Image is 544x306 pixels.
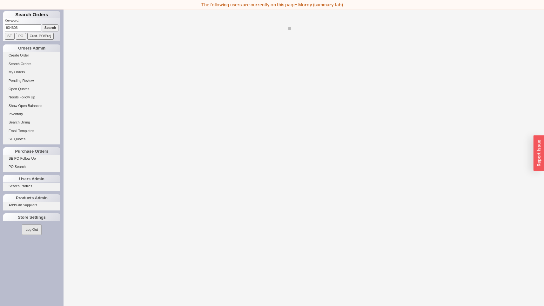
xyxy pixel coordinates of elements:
[9,78,34,82] span: Pending Review
[3,175,60,183] div: Users Admin
[9,95,35,99] span: Needs Follow Up
[22,224,41,235] button: Log Out
[5,18,60,24] p: Keyword:
[3,11,60,18] h1: Search Orders
[3,52,60,59] a: Create Order
[298,2,343,7] span: Mordy (summary tab)
[3,147,60,155] div: Purchase Orders
[3,102,60,109] a: Show Open Balances
[3,136,60,143] a: SE Quotes
[3,60,60,67] a: Search Orders
[3,111,60,117] a: Inventory
[3,194,60,202] div: Products Admin
[3,213,60,221] div: Store Settings
[27,33,54,39] input: Cust. PO/Proj
[3,163,60,170] a: PO Search
[3,44,60,52] div: Orders Admin
[5,33,15,39] input: SE
[3,86,60,92] a: Open Quotes
[3,94,60,101] a: Needs Follow Up
[3,183,60,189] a: Search Profiles
[3,119,60,126] a: Search Billing
[3,155,60,162] a: SE PO Follow Up
[2,2,542,8] div: The following users are currently on this page:
[42,24,59,31] input: Search
[3,127,60,134] a: Email Templates
[16,33,26,39] input: PO
[3,69,60,76] a: My Orders
[3,77,60,84] a: Pending Review
[3,202,60,209] a: Add/Edit Suppliers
